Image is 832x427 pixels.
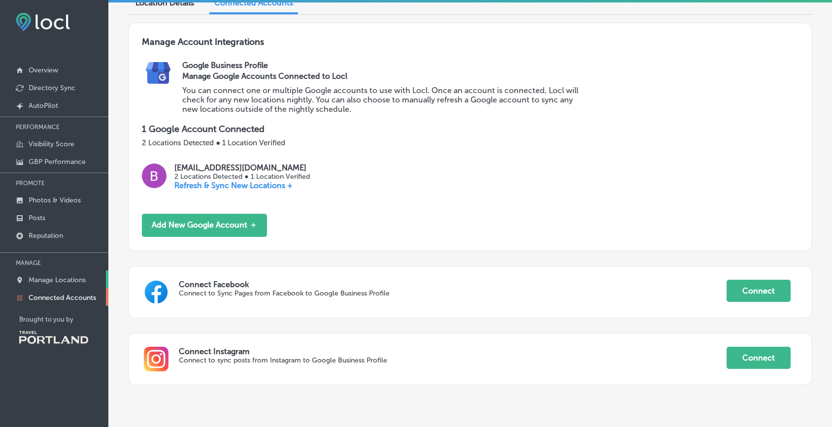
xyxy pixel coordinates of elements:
p: 2 Locations Detected ● 1 Location Verified [142,138,799,147]
img: Travel Portland [19,331,88,344]
p: 1 Google Account Connected [142,124,799,134]
p: Overview [29,66,58,74]
p: Refresh & Sync New Locations + [174,181,309,190]
h2: Google Business Profile [182,61,799,70]
button: Connect [727,280,791,302]
p: Brought to you by [19,316,108,323]
h3: Manage Account Integrations [142,36,799,61]
p: Reputation [29,231,63,240]
p: AutoPilot [29,101,58,110]
img: fda3e92497d09a02dc62c9cd864e3231.png [16,13,70,31]
p: Manage Locations [29,276,86,284]
p: 2 Locations Detected ● 1 Location Verified [174,172,309,181]
p: Connect Facebook [179,280,727,289]
p: Connect to Sync Pages from Facebook to Google Business Profile [179,289,617,297]
p: Connect Instagram [179,347,727,356]
p: Photos & Videos [29,196,81,204]
p: Visibility Score [29,140,74,148]
button: Add New Google Account ＋ [142,214,267,237]
p: Directory Sync [29,84,75,92]
p: Posts [29,214,45,222]
p: Connected Accounts [29,294,96,302]
p: You can connect one or multiple Google accounts to use with Locl. Once an account is connected, L... [182,86,583,114]
p: Connect to sync posts from Instagram to Google Business Profile [179,356,617,364]
h3: Manage Google Accounts Connected to Locl [182,71,583,81]
button: Connect [727,347,791,369]
p: [EMAIL_ADDRESS][DOMAIN_NAME] [174,163,309,172]
p: GBP Performance [29,158,86,166]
